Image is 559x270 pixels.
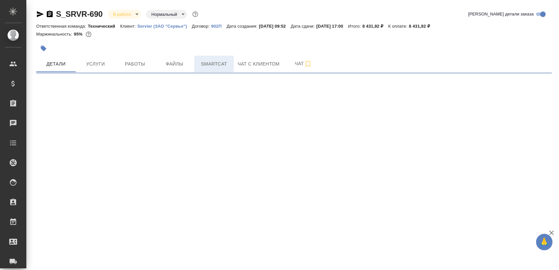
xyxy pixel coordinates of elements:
[149,12,179,17] button: Нормальный
[211,24,226,29] p: 902П
[40,60,72,68] span: Детали
[88,24,120,29] p: Технический
[36,24,88,29] p: Ответственная команда:
[36,41,51,56] button: Добавить тэг
[191,10,200,18] button: Доп статусы указывают на важность/срочность заказа
[409,24,435,29] p: 8 431,92 ₽
[539,235,550,249] span: 🙏
[362,24,388,29] p: 8 431,92 ₽
[291,24,316,29] p: Дата сдачи:
[198,60,230,68] span: Smartcat
[192,24,211,29] p: Договор:
[46,10,54,18] button: Скопировать ссылку
[84,30,93,39] button: 327.75 RUB;
[259,24,291,29] p: [DATE] 09:52
[74,32,84,37] p: 95%
[119,60,151,68] span: Работы
[146,10,187,19] div: В работе
[120,24,137,29] p: Клиент:
[137,23,192,29] a: Servier (ЗАО "Сервье")
[388,24,409,29] p: К оплате:
[468,11,534,17] span: [PERSON_NAME] детали заказа
[211,23,226,29] a: 902П
[304,60,312,68] svg: Подписаться
[348,24,362,29] p: Итого:
[226,24,259,29] p: Дата создания:
[56,10,103,18] a: S_SRVR-690
[111,12,133,17] button: В работе
[536,234,552,250] button: 🙏
[159,60,190,68] span: Файлы
[287,60,319,68] span: Чат
[36,32,74,37] p: Маржинальность:
[108,10,141,19] div: В работе
[137,24,192,29] p: Servier (ЗАО "Сервье")
[36,10,44,18] button: Скопировать ссылку для ЯМессенджера
[80,60,111,68] span: Услуги
[238,60,279,68] span: Чат с клиентом
[316,24,348,29] p: [DATE] 17:00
